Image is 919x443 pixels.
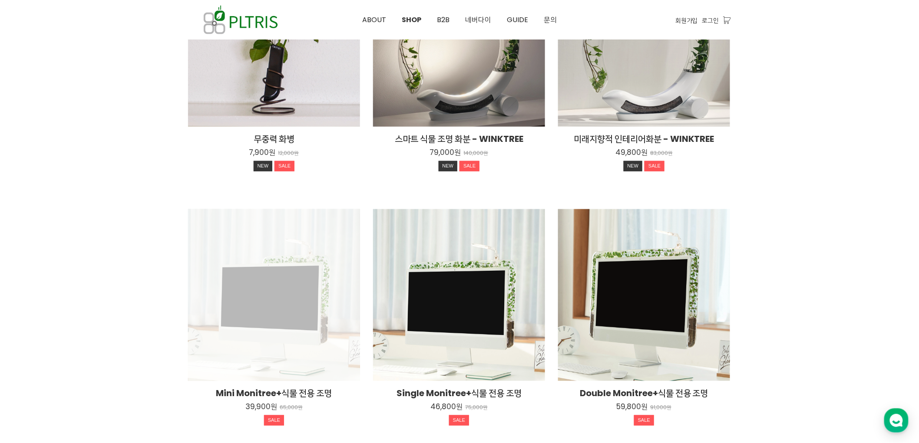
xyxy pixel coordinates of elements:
a: 미래지향적 인테리어화분 - WINKTREE 49,800원 83,000원 NEWSALE [558,133,730,174]
div: SALE [264,415,284,426]
div: NEW [439,161,458,171]
span: ABOUT [362,15,386,25]
a: 문의 [536,0,565,39]
div: SALE [634,415,654,426]
h2: Mini Monitree+식물 전용 조명 [188,387,360,399]
p: 59,800원 [617,402,648,411]
span: 설정 [134,288,145,295]
a: ABOUT [354,0,394,39]
h2: Double Monitree+식물 전용 조명 [558,387,730,399]
a: 로그인 [702,16,719,25]
a: 네버다이 [457,0,499,39]
a: 설정 [112,275,167,297]
a: SHOP [394,0,429,39]
h2: 스마트 식물 조명 화분 - WINKTREE [373,133,545,145]
a: Single Monitree+식물 전용 조명 46,800원 75,000원 SALE [373,387,545,428]
h2: Single Monitree+식물 전용 조명 [373,387,545,399]
a: 회원가입 [675,16,698,25]
p: 140,000원 [464,150,489,157]
p: 49,800원 [615,148,648,157]
p: 7,900원 [249,148,276,157]
p: 83,000원 [650,150,673,157]
a: B2B [429,0,457,39]
a: GUIDE [499,0,536,39]
p: 65,000원 [280,404,303,411]
span: B2B [437,15,450,25]
span: 네버다이 [465,15,491,25]
a: 스마트 식물 조명 화분 - WINKTREE 79,000원 140,000원 NEWSALE [373,133,545,174]
p: 12,000원 [278,150,299,157]
p: 46,800원 [430,402,463,411]
a: 대화 [57,275,112,297]
div: NEW [624,161,643,171]
a: 홈 [3,275,57,297]
p: 79,000원 [430,148,461,157]
a: Mini Monitree+식물 전용 조명 39,900원 65,000원 SALE [188,387,360,428]
h2: 무중력 화병 [188,133,360,145]
p: 75,000원 [465,404,488,411]
span: 대화 [79,289,90,295]
p: 91,000원 [651,404,672,411]
div: SALE [449,415,469,426]
a: Double Monitree+식물 전용 조명 59,800원 91,000원 SALE [558,387,730,428]
div: NEW [254,161,273,171]
span: 홈 [27,288,33,295]
span: SHOP [402,15,421,25]
div: SALE [645,161,664,171]
div: SALE [459,161,479,171]
div: SALE [274,161,294,171]
span: GUIDE [507,15,528,25]
p: 39,900원 [245,402,277,411]
a: 무중력 화병 7,900원 12,000원 NEWSALE [188,133,360,174]
h2: 미래지향적 인테리어화분 - WINKTREE [558,133,730,145]
span: 문의 [544,15,557,25]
